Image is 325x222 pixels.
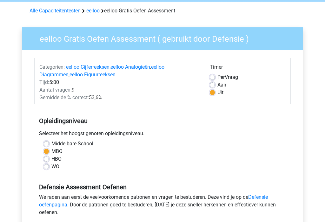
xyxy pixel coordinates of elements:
div: 5:00 [35,79,205,87]
a: eelloo Cijferreeksen [66,64,109,70]
label: MBO [51,148,63,156]
span: Tijd: [39,80,49,86]
div: eelloo Gratis Oefen Assessment [27,7,298,15]
a: eelloo Figuurreeksen [70,72,116,78]
div: , , , [35,64,205,79]
div: We raden aan eerst de veelvoorkomende patronen en vragen te bestuderen. Deze vind je op de . Door... [34,194,291,219]
h5: Defensie Assessment Oefenen [39,184,286,191]
span: Gemiddelde % correct: [39,95,89,101]
label: Uit [217,89,223,97]
label: Middelbare School [51,140,93,148]
div: Selecteer het hoogst genoten opleidingsniveau. [34,130,291,140]
label: Aan [217,81,226,89]
label: Vraag [217,74,238,81]
div: 53,6% [35,94,205,102]
div: Timer [210,64,286,74]
label: HBO [51,156,62,163]
a: Alle Capaciteitentesten [30,8,81,14]
span: Aantal vragen: [39,87,72,93]
span: Categoriën: [39,64,65,70]
a: eelloo [86,8,100,14]
h5: Opleidingsniveau [39,115,286,128]
h3: eelloo Gratis Oefen Assessment ( gebruikt door Defensie ) [32,32,298,44]
span: Per [217,74,225,80]
a: eelloo Analogieën [110,64,150,70]
label: WO [51,163,59,171]
div: 9 [35,87,205,94]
